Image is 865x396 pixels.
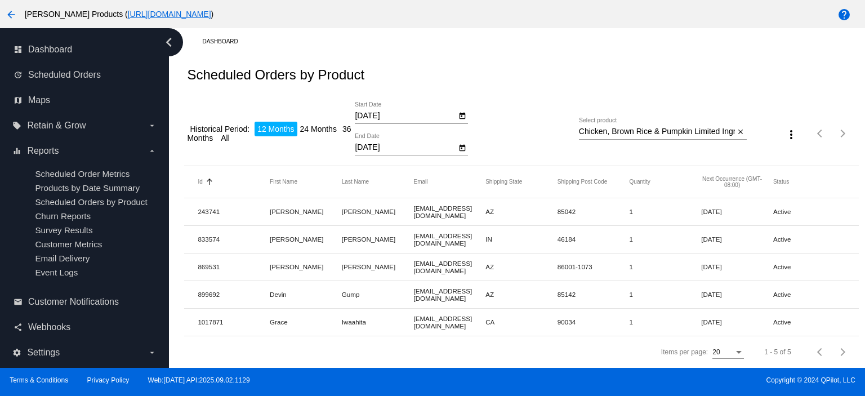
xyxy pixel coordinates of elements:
[764,348,791,356] div: 1 - 5 of 5
[558,260,630,273] mat-cell: 86001-1073
[28,95,50,105] span: Maps
[14,297,23,306] i: email
[485,205,558,218] mat-cell: AZ
[198,233,270,246] mat-cell: 833574
[342,260,414,273] mat-cell: [PERSON_NAME]
[148,348,157,357] i: arrow_drop_down
[198,315,270,328] mat-cell: 1017871
[270,233,342,246] mat-cell: [PERSON_NAME]
[28,70,101,80] span: Scheduled Orders
[87,376,130,384] a: Privacy Policy
[14,41,157,59] a: dashboard Dashboard
[342,233,414,246] mat-cell: [PERSON_NAME]
[342,205,414,218] mat-cell: [PERSON_NAME]
[456,141,468,153] button: Open calendar
[128,10,211,19] a: [URL][DOMAIN_NAME]
[809,122,832,145] button: Previous page
[28,322,70,332] span: Webhooks
[773,260,845,273] mat-cell: Active
[35,211,91,221] a: Churn Reports
[187,122,252,136] li: Historical Period:
[413,257,485,277] mat-cell: [EMAIL_ADDRESS][DOMAIN_NAME]
[35,183,140,193] a: Products by Date Summary
[630,315,702,328] mat-cell: 1
[485,179,522,185] button: Change sorting for ShippingState
[558,315,630,328] mat-cell: 90034
[485,233,558,246] mat-cell: IN
[712,348,720,356] span: 20
[270,205,342,218] mat-cell: [PERSON_NAME]
[270,315,342,328] mat-cell: Grace
[28,45,72,55] span: Dashboard
[630,205,702,218] mat-cell: 1
[14,96,23,105] i: map
[187,67,364,83] h2: Scheduled Orders by Product
[14,293,157,311] a: email Customer Notifications
[198,260,270,273] mat-cell: 869531
[198,179,202,185] button: Change sorting for Id
[701,233,773,246] mat-cell: [DATE]
[558,233,630,246] mat-cell: 46184
[148,146,157,155] i: arrow_drop_down
[456,109,468,121] button: Open calendar
[297,122,340,136] li: 24 Months
[773,233,845,246] mat-cell: Active
[27,348,60,358] span: Settings
[413,202,485,222] mat-cell: [EMAIL_ADDRESS][DOMAIN_NAME]
[14,45,23,54] i: dashboard
[12,348,21,357] i: settings
[485,288,558,301] mat-cell: AZ
[5,8,18,21] mat-icon: arrow_back
[701,260,773,273] mat-cell: [DATE]
[35,239,102,249] span: Customer Metrics
[773,288,845,301] mat-cell: Active
[14,91,157,109] a: map Maps
[630,288,702,301] mat-cell: 1
[413,179,427,185] button: Change sorting for Customer.Email
[773,315,845,328] mat-cell: Active
[187,122,351,145] li: 36 Months
[355,112,456,121] input: Start Date
[148,121,157,130] i: arrow_drop_down
[413,284,485,305] mat-cell: [EMAIL_ADDRESS][DOMAIN_NAME]
[12,121,21,130] i: local_offer
[442,376,855,384] span: Copyright © 2024 QPilot, LLC
[25,10,213,19] span: [PERSON_NAME] Products ( )
[701,315,773,328] mat-cell: [DATE]
[773,179,789,185] button: Change sorting for Status
[737,128,744,137] mat-icon: close
[630,260,702,273] mat-cell: 1
[413,312,485,332] mat-cell: [EMAIL_ADDRESS][DOMAIN_NAME]
[160,33,178,51] i: chevron_left
[579,127,735,136] input: Select product
[35,268,78,277] span: Event Logs
[832,122,854,145] button: Next page
[198,288,270,301] mat-cell: 899692
[14,318,157,336] a: share Webhooks
[27,121,86,131] span: Retain & Grow
[28,297,119,307] span: Customer Notifications
[558,179,607,185] button: Change sorting for ShippingPostcode
[485,315,558,328] mat-cell: CA
[809,341,832,363] button: Previous page
[270,179,297,185] button: Change sorting for Customer.FirstName
[35,169,130,179] a: Scheduled Order Metrics
[735,126,747,138] button: Clear
[27,146,59,156] span: Reports
[198,205,270,218] mat-cell: 243741
[12,146,21,155] i: equalizer
[485,260,558,273] mat-cell: AZ
[342,179,369,185] button: Change sorting for Customer.LastName
[630,179,650,185] button: Change sorting for Quantity
[701,205,773,218] mat-cell: [DATE]
[14,66,157,84] a: update Scheduled Orders
[10,376,68,384] a: Terms & Conditions
[35,253,90,263] span: Email Delivery
[342,315,414,328] mat-cell: Iwaahita
[202,33,248,50] a: Dashboard
[14,70,23,79] i: update
[35,225,92,235] a: Survey Results
[773,205,845,218] mat-cell: Active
